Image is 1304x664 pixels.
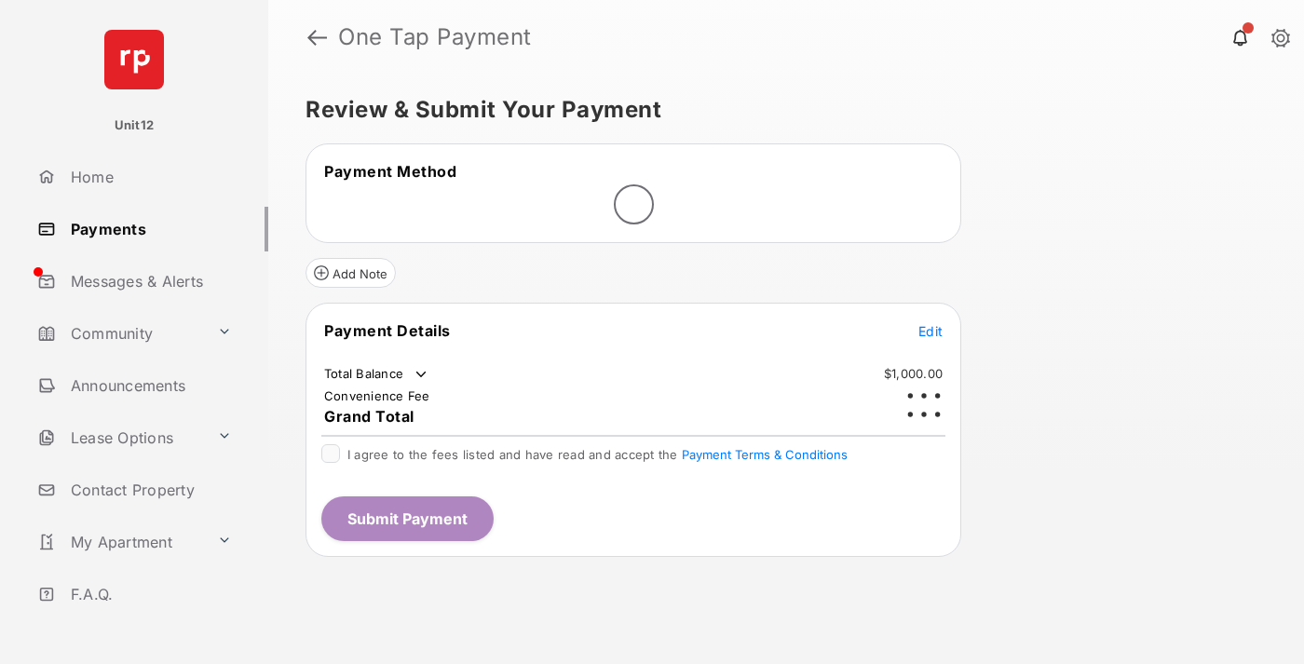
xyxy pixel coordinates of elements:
[30,520,210,564] a: My Apartment
[324,407,414,426] span: Grand Total
[30,207,268,251] a: Payments
[323,365,430,384] td: Total Balance
[306,258,396,288] button: Add Note
[682,447,848,462] button: I agree to the fees listed and have read and accept the
[30,468,268,512] a: Contact Property
[115,116,155,135] p: Unit12
[324,321,451,340] span: Payment Details
[347,447,848,462] span: I agree to the fees listed and have read and accept the
[30,415,210,460] a: Lease Options
[338,26,532,48] strong: One Tap Payment
[321,496,494,541] button: Submit Payment
[30,155,268,199] a: Home
[324,162,456,181] span: Payment Method
[104,30,164,89] img: svg+xml;base64,PHN2ZyB4bWxucz0iaHR0cDovL3d3dy53My5vcmcvMjAwMC9zdmciIHdpZHRoPSI2NCIgaGVpZ2h0PSI2NC...
[306,99,1252,121] h5: Review & Submit Your Payment
[30,311,210,356] a: Community
[30,363,268,408] a: Announcements
[323,387,431,404] td: Convenience Fee
[30,259,268,304] a: Messages & Alerts
[30,572,268,617] a: F.A.Q.
[918,321,943,340] button: Edit
[918,323,943,339] span: Edit
[883,365,944,382] td: $1,000.00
